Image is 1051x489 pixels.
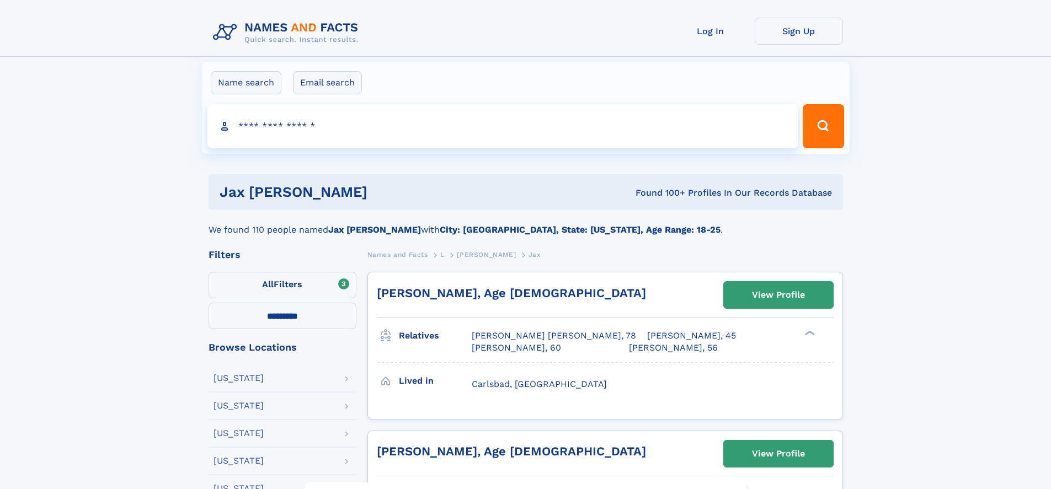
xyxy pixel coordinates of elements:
[802,330,815,337] div: ❯
[803,104,844,148] button: Search Button
[367,248,428,261] a: Names and Facts
[209,342,356,352] div: Browse Locations
[377,286,646,300] a: [PERSON_NAME], Age [DEMOGRAPHIC_DATA]
[214,429,264,438] div: [US_STATE]
[440,224,721,235] b: City: [GEOGRAPHIC_DATA], State: [US_STATE], Age Range: 18-25
[209,210,843,237] div: We found 110 people named with .
[211,71,281,94] label: Name search
[440,248,445,261] a: L
[399,372,472,390] h3: Lived in
[457,251,516,259] span: [PERSON_NAME]
[472,379,607,389] span: Carlsbad, [GEOGRAPHIC_DATA]
[647,330,736,342] a: [PERSON_NAME], 45
[724,440,833,467] a: View Profile
[472,342,561,354] a: [PERSON_NAME], 60
[529,251,541,259] span: Jax
[472,330,636,342] a: [PERSON_NAME] [PERSON_NAME], 78
[209,250,356,260] div: Filters
[209,18,367,47] img: Logo Names and Facts
[502,187,832,199] div: Found 100+ Profiles In Our Records Database
[440,251,445,259] span: L
[220,185,502,199] h1: Jax [PERSON_NAME]
[399,326,472,345] h3: Relatives
[755,18,843,45] a: Sign Up
[377,444,646,458] a: [PERSON_NAME], Age [DEMOGRAPHIC_DATA]
[328,224,421,235] b: Jax [PERSON_NAME]
[214,401,264,410] div: [US_STATE]
[629,342,718,354] a: [PERSON_NAME], 56
[752,282,805,308] div: View Profile
[207,104,798,148] input: search input
[262,279,274,289] span: All
[209,272,356,298] label: Filters
[752,441,805,466] div: View Profile
[457,248,516,261] a: [PERSON_NAME]
[666,18,755,45] a: Log In
[724,282,833,308] a: View Profile
[214,456,264,465] div: [US_STATE]
[214,374,264,383] div: [US_STATE]
[293,71,362,94] label: Email search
